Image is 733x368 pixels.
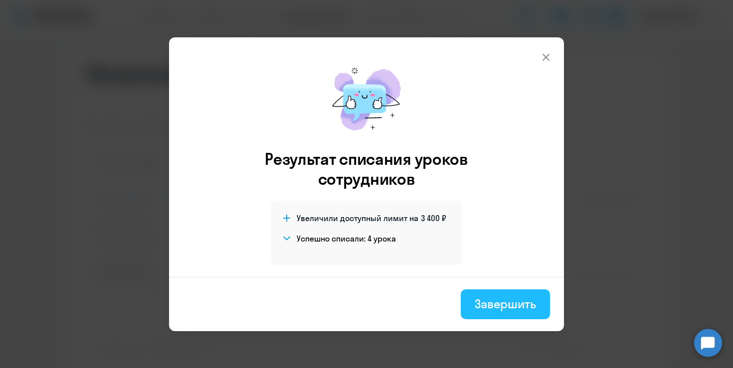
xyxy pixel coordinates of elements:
[461,289,550,319] button: Завершить
[297,213,418,224] span: Увеличили доступный лимит на
[322,57,411,141] img: mirage-message.png
[297,233,396,244] h4: Успешно списали: 4 урока
[251,149,482,189] h3: Результат списания уроков сотрудников
[421,213,446,224] span: 3 400 ₽
[475,296,536,312] div: Завершить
